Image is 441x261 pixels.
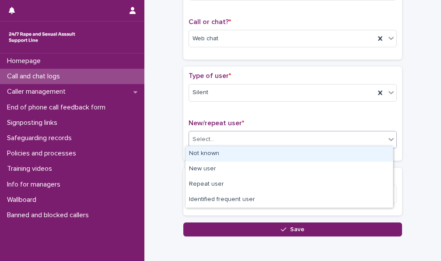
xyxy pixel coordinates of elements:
img: rhQMoQhaT3yELyF149Cw [7,28,77,46]
div: Repeat user [185,177,393,192]
span: New/repeat user [189,120,244,127]
button: Save [183,222,402,236]
span: Silent [192,88,208,97]
div: Select... [192,135,214,144]
p: End of phone call feedback form [3,103,112,112]
p: Signposting links [3,119,64,127]
p: Info for managers [3,180,67,189]
div: New user [185,162,393,177]
p: Banned and blocked callers [3,211,96,219]
p: Wallboard [3,196,43,204]
span: Type of user [189,72,231,79]
p: Policies and processes [3,149,83,158]
p: Caller management [3,88,73,96]
span: Web chat [192,34,218,43]
div: Not known [185,146,393,162]
span: Save [290,226,304,233]
p: Safeguarding records [3,134,79,142]
div: Identified frequent user [185,192,393,208]
p: Homepage [3,57,48,65]
p: Call and chat logs [3,72,67,81]
p: Training videos [3,165,59,173]
span: Call or chat? [189,18,231,25]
